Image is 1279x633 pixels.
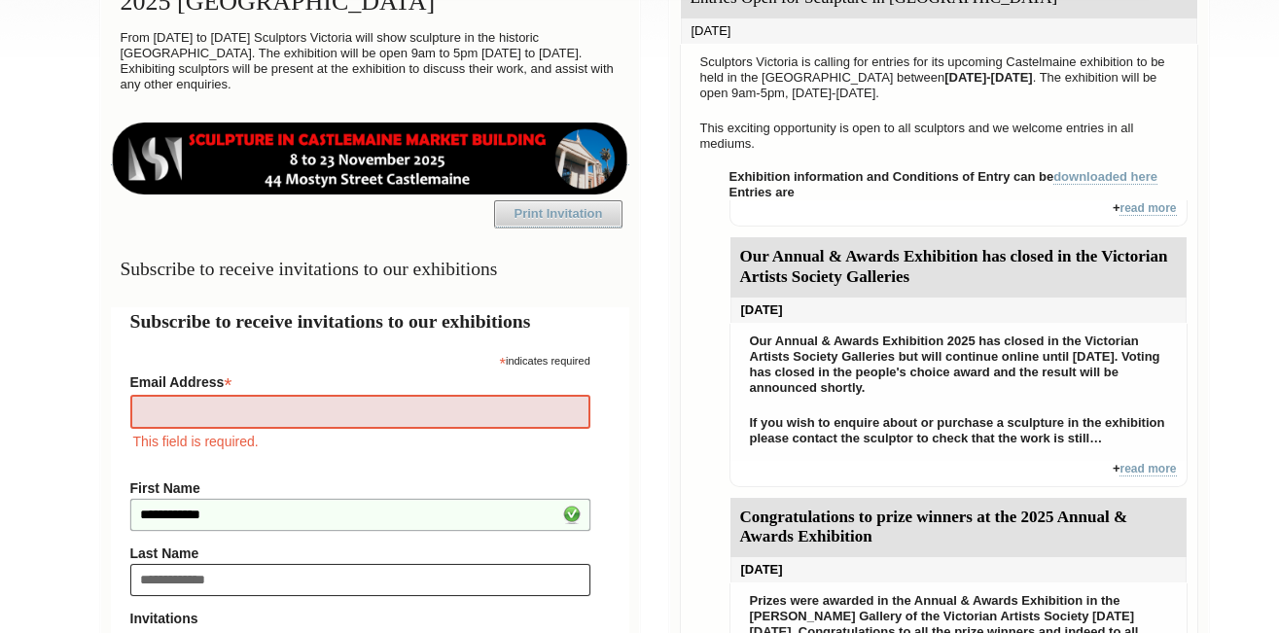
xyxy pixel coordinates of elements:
[729,169,1158,185] strong: Exhibition information and Conditions of Entry can be
[130,431,590,452] div: This field is required.
[729,461,1188,487] div: +
[1119,201,1176,216] a: read more
[691,50,1188,106] p: Sculptors Victoria is calling for entries for its upcoming Castelmaine exhibition to be held in t...
[130,480,590,496] label: First Name
[740,329,1177,401] p: Our Annual & Awards Exhibition 2025 has closed in the Victorian Artists Society Galleries but wil...
[111,250,629,288] h3: Subscribe to receive invitations to our exhibitions
[111,123,629,194] img: castlemaine-ldrbd25v2.png
[691,116,1188,157] p: This exciting opportunity is open to all sculptors and we welcome entries in all mediums.
[130,611,590,626] strong: Invitations
[729,200,1188,227] div: +
[494,200,622,228] a: Print Invitation
[1119,462,1176,476] a: read more
[730,498,1187,558] div: Congratulations to prize winners at the 2025 Annual & Awards Exhibition
[1053,169,1157,185] a: downloaded here
[130,307,610,335] h2: Subscribe to receive invitations to our exhibitions
[730,557,1187,582] div: [DATE]
[130,369,590,392] label: Email Address
[944,70,1033,85] strong: [DATE]-[DATE]
[740,410,1177,451] p: If you wish to enquire about or purchase a sculpture in the exhibition please contact the sculpto...
[730,237,1187,298] div: Our Annual & Awards Exhibition has closed in the Victorian Artists Society Galleries
[730,298,1187,323] div: [DATE]
[111,25,629,97] p: From [DATE] to [DATE] Sculptors Victoria will show sculpture in the historic [GEOGRAPHIC_DATA]. T...
[681,18,1197,44] div: [DATE]
[130,350,590,369] div: indicates required
[130,545,590,561] label: Last Name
